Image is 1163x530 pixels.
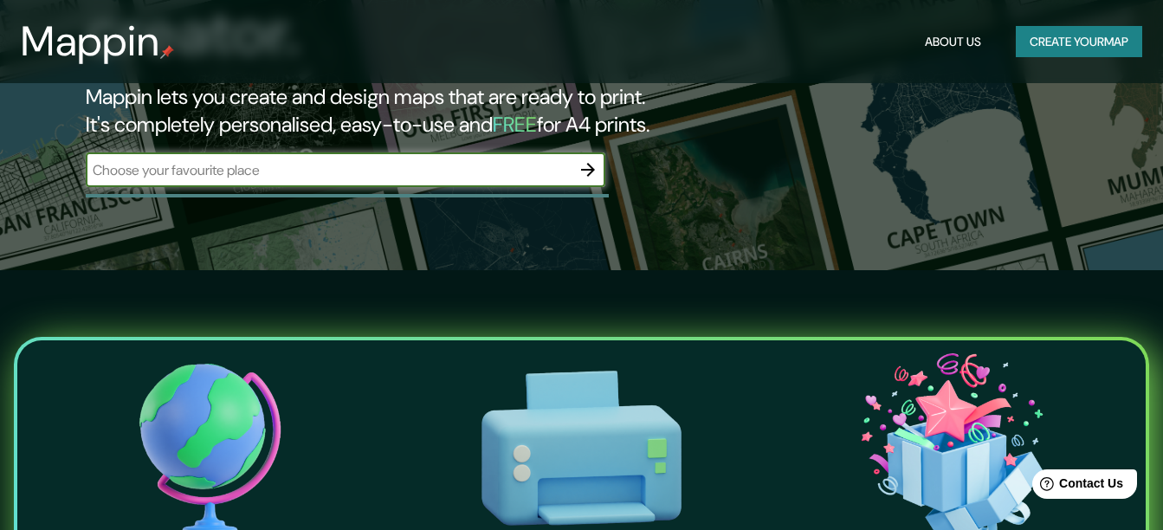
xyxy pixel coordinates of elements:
h2: Mappin lets you create and design maps that are ready to print. It's completely personalised, eas... [86,83,668,139]
button: Create yourmap [1016,26,1142,58]
input: Choose your favourite place [86,160,571,180]
h3: Mappin [21,17,160,66]
iframe: Help widget launcher [1009,462,1144,511]
h5: FREE [493,111,537,138]
button: About Us [918,26,988,58]
img: mappin-pin [160,45,174,59]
